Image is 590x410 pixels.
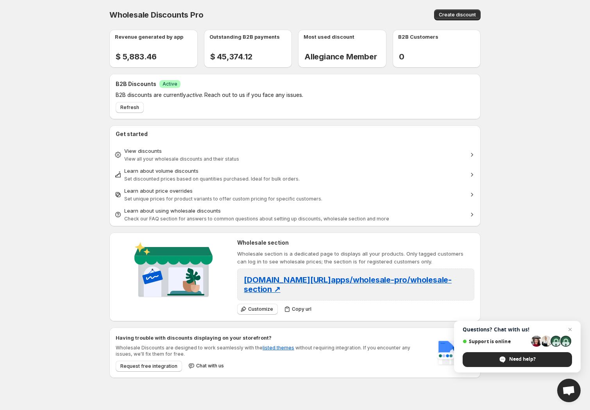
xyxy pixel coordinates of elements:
[439,12,476,18] span: Create discount
[116,80,156,88] h2: B2B Discounts
[131,239,216,304] img: Wholesale section
[281,304,316,315] button: Copy url
[116,334,427,342] h2: Having trouble with discounts displaying on your storefront?
[124,147,466,155] div: View discounts
[116,52,198,61] h2: $ 5,883.46
[124,167,466,175] div: Learn about volume discounts
[124,187,466,195] div: Learn about price overrides
[116,345,427,357] p: Wholesale Discounts are designed to work seamlessly with the without requiring integration. If yo...
[116,102,144,113] button: Refresh
[210,52,292,61] h2: $ 45,374.12
[304,52,386,61] h2: Allegiance Member
[557,379,581,402] div: Open chat
[124,207,466,215] div: Learn about using wholesale discounts
[120,104,139,111] span: Refresh
[237,250,474,265] p: Wholesale section is a dedicated page to displays all your products. Only tagged customers can lo...
[237,239,474,247] h2: Wholesale section
[463,326,572,333] span: Questions? Chat with us!
[120,363,177,369] span: Request free integration
[163,81,177,87] span: Active
[185,360,229,371] button: Chat with us
[115,33,183,41] p: Revenue generated by app
[124,156,239,162] span: View all your wholesale discounts and their status
[109,10,203,20] span: Wholesale Discounts Pro
[209,33,280,41] p: Outstanding B2B payments
[244,278,452,293] a: [DOMAIN_NAME][URL]apps/wholesale-pro/wholesale-section ↗
[237,304,278,315] button: Customize
[116,130,474,138] h2: Get started
[292,306,311,312] span: Copy url
[196,363,224,369] span: Chat with us
[116,361,182,372] button: Request free integration
[434,9,481,20] button: Create discount
[398,33,438,41] p: B2B Customers
[509,356,536,363] span: Need help?
[463,338,528,344] span: Support is online
[244,275,452,294] span: [DOMAIN_NAME][URL] apps/wholesale-pro/wholesale-section ↗
[463,352,572,367] div: Need help?
[186,91,202,98] em: active
[116,91,427,99] p: B2B discounts are currently . Reach out to us if you face any issues.
[124,196,322,202] span: Set unique prices for product variants to offer custom pricing for specific customers.
[124,176,300,182] span: Set discounted prices based on quantities purchased. Ideal for bulk orders.
[399,52,481,61] h2: 0
[304,33,354,41] p: Most used discount
[248,306,273,312] span: Customize
[124,216,389,222] span: Check our FAQ section for answers to common questions about setting up discounts, wholesale secti...
[565,325,575,334] span: Close chat
[263,345,294,351] a: listed themes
